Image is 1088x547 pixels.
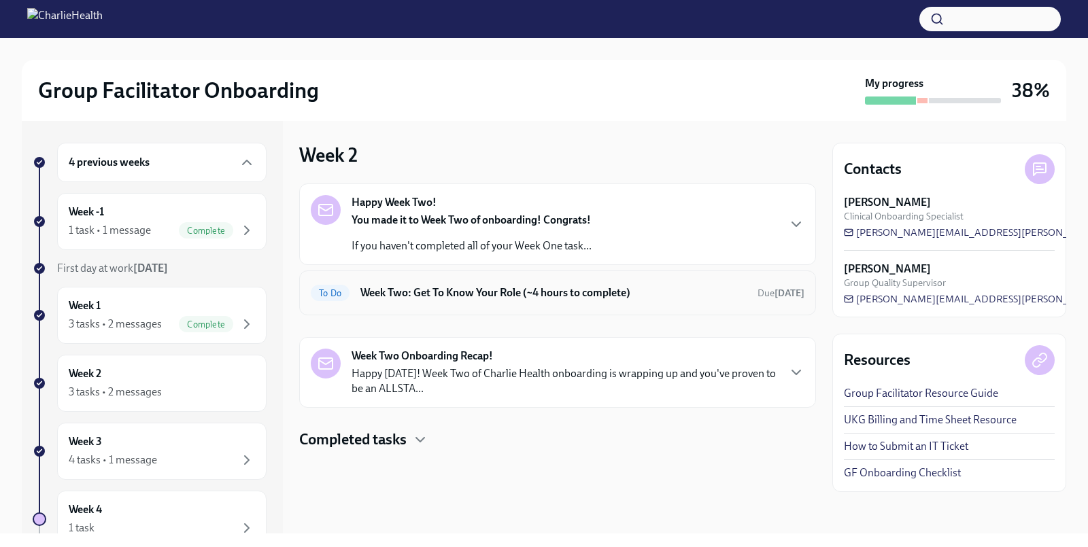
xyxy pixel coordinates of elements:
strong: You made it to Week Two of onboarding! Congrats! [352,213,591,226]
strong: Week Two Onboarding Recap! [352,349,493,364]
a: Week -11 task • 1 messageComplete [33,193,267,250]
a: To DoWeek Two: Get To Know Your Role (~4 hours to complete)Due[DATE] [311,282,804,304]
h6: Week 1 [69,298,101,313]
h6: Week 4 [69,502,102,517]
h3: Week 2 [299,143,358,167]
h6: 4 previous weeks [69,155,150,170]
a: Group Facilitator Resource Guide [844,386,998,401]
strong: [DATE] [133,262,168,275]
span: Complete [179,226,233,236]
h2: Group Facilitator Onboarding [38,77,319,104]
a: UKG Billing and Time Sheet Resource [844,412,1017,427]
h4: Contacts [844,159,902,179]
div: Completed tasks [299,429,816,450]
div: 3 tasks • 2 messages [69,317,162,332]
h6: Week 2 [69,366,101,381]
span: Group Quality Supervisor [844,277,946,289]
div: 4 previous weeks [57,143,267,182]
p: If you haven't completed all of your Week One task... [352,239,592,253]
span: Complete [179,319,233,330]
div: 3 tasks • 2 messages [69,385,162,400]
span: Clinical Onboarding Specialist [844,210,964,223]
strong: [PERSON_NAME] [844,262,931,277]
h4: Resources [844,350,911,370]
h4: Completed tasks [299,429,407,450]
a: Week 23 tasks • 2 messages [33,355,267,412]
a: GF Onboarding Checklist [844,465,961,480]
h6: Week Two: Get To Know Your Role (~4 hours to complete) [360,285,747,300]
span: To Do [311,288,350,298]
a: How to Submit an IT Ticket [844,439,968,454]
a: First day at work[DATE] [33,261,267,276]
img: CharlieHealth [27,8,103,30]
div: 1 task • 1 message [69,223,151,238]
div: 4 tasks • 1 message [69,453,157,467]
h6: Week 3 [69,434,102,449]
strong: [DATE] [775,287,804,299]
div: 1 task [69,520,95,535]
strong: My progress [865,76,923,91]
strong: [PERSON_NAME] [844,195,931,210]
a: Week 34 tasks • 1 message [33,423,267,480]
p: Happy [DATE]! Week Two of Charlie Health onboarding is wrapping up and you've proven to be an ALL... [352,366,777,396]
span: September 1st, 2025 10:00 [758,287,804,300]
strong: Happy Week Two! [352,195,437,210]
a: Week 13 tasks • 2 messagesComplete [33,287,267,344]
span: First day at work [57,262,168,275]
h6: Week -1 [69,205,104,219]
span: Due [758,287,804,299]
h3: 38% [1012,78,1050,103]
